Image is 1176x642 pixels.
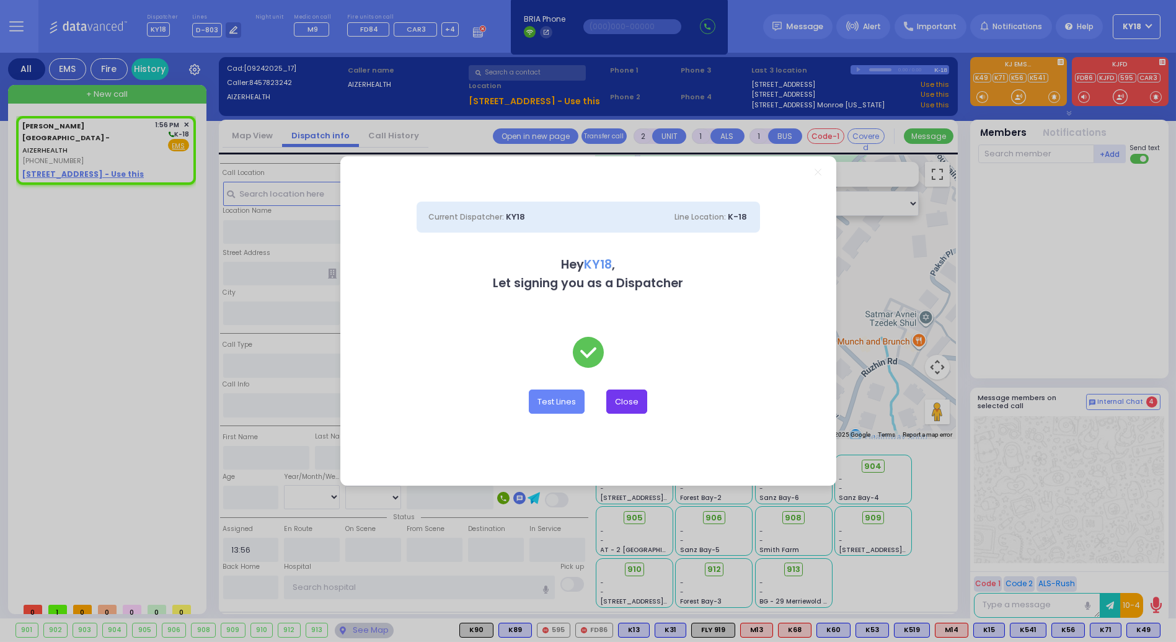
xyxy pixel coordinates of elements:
[675,212,727,222] span: Line Location:
[429,212,505,222] span: Current Dispatcher:
[506,211,526,223] span: KY18
[561,256,615,273] b: Hey ,
[728,211,748,223] span: K-18
[573,337,604,368] img: check-green.svg
[493,275,683,292] b: Let signing you as a Dispatcher
[815,169,821,176] a: Close
[529,390,585,413] button: Test Lines
[606,390,647,413] button: Close
[584,256,612,273] span: KY18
